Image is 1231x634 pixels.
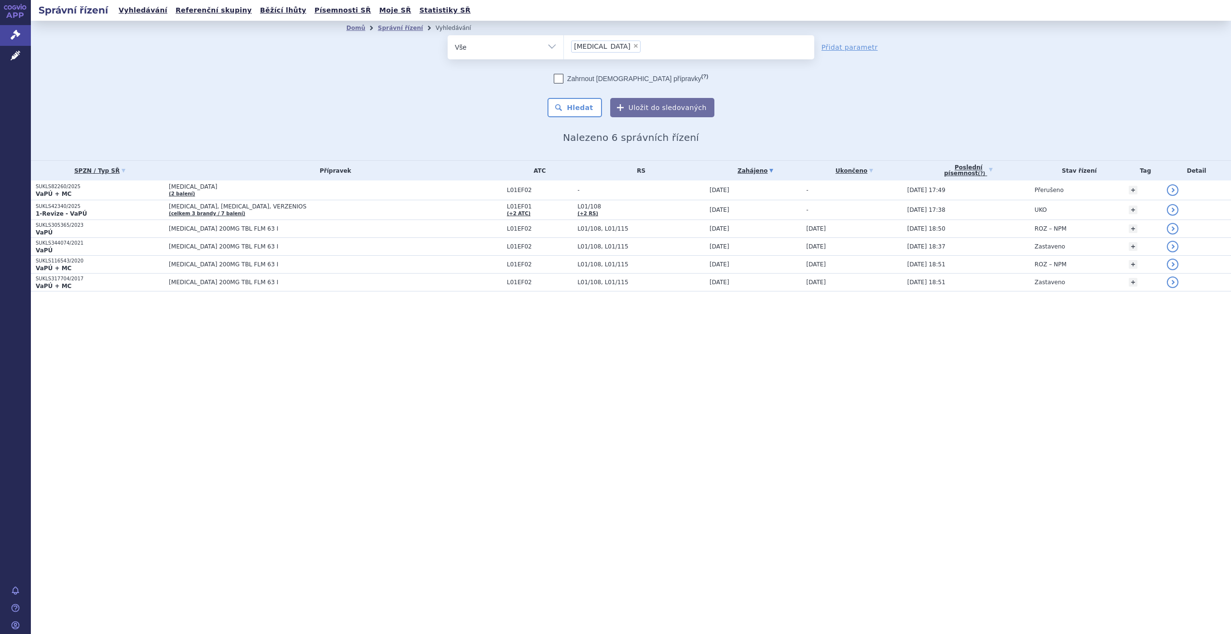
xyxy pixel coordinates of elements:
span: Zastaveno [1035,243,1065,250]
span: [DATE] 17:49 [907,187,945,193]
span: [DATE] [710,225,729,232]
span: - [577,187,705,193]
span: [DATE] [806,279,826,286]
input: [MEDICAL_DATA] [643,40,649,52]
a: Statistiky SŘ [416,4,473,17]
span: L01EF02 [507,225,573,232]
a: (2 balení) [169,191,195,196]
a: (celkem 3 brandy / 7 balení) [169,211,245,216]
span: [DATE] 18:50 [907,225,945,232]
span: [DATE] 18:51 [907,279,945,286]
a: Běžící lhůty [257,4,309,17]
th: RS [573,161,705,180]
span: [MEDICAL_DATA] 200MG TBL FLM 63 I [169,279,410,286]
span: [MEDICAL_DATA] 200MG TBL FLM 63 I [169,225,410,232]
a: Ukončeno [806,164,902,178]
h2: Správní řízení [31,3,116,17]
button: Hledat [547,98,602,117]
a: detail [1167,223,1178,234]
a: + [1129,224,1137,233]
span: L01EF02 [507,261,573,268]
a: Moje SŘ [376,4,414,17]
abbr: (?) [701,73,708,80]
label: Zahrnout [DEMOGRAPHIC_DATA] přípravky [554,74,708,83]
p: SUKLS305365/2023 [36,222,164,229]
span: [DATE] [710,187,729,193]
p: SUKLS344074/2021 [36,240,164,247]
span: [MEDICAL_DATA] 200MG TBL FLM 63 I [169,243,410,250]
span: × [633,43,639,49]
a: (+2 RS) [577,211,598,216]
span: [DATE] 18:51 [907,261,945,268]
span: Přerušeno [1035,187,1064,193]
a: + [1129,186,1137,194]
p: SUKLS317704/2017 [36,276,164,282]
span: L01/108, L01/115 [577,279,705,286]
strong: VaPÚ + MC [36,265,71,272]
a: + [1129,260,1137,269]
span: [DATE] 18:37 [907,243,945,250]
span: [DATE] [710,243,729,250]
strong: VaPÚ + MC [36,191,71,197]
a: detail [1167,241,1178,252]
p: SUKLS42340/2025 [36,203,164,210]
th: Detail [1162,161,1231,180]
a: Správní řízení [378,25,423,31]
th: Přípravek [164,161,502,180]
abbr: (?) [978,171,985,177]
span: - [806,187,808,193]
a: (+2 ATC) [507,211,531,216]
span: [DATE] [710,207,729,213]
a: Poslednípísemnost(?) [907,161,1030,180]
span: [DATE] [710,261,729,268]
span: L01EF02 [507,187,573,193]
a: Referenční skupiny [173,4,255,17]
a: detail [1167,276,1178,288]
a: Písemnosti SŘ [312,4,374,17]
a: Domů [346,25,365,31]
span: [DATE] [806,261,826,268]
strong: 1-Revize - VaPÚ [36,210,87,217]
span: L01EF02 [507,243,573,250]
p: SUKLS82260/2025 [36,183,164,190]
span: - [806,207,808,213]
p: SUKLS116543/2020 [36,258,164,264]
span: L01/108, L01/115 [577,261,705,268]
span: L01EF01 [507,203,573,210]
strong: VaPÚ [36,229,53,236]
span: Zastaveno [1035,279,1065,286]
th: Tag [1124,161,1162,180]
a: detail [1167,204,1178,216]
span: ROZ – NPM [1035,225,1067,232]
li: Vyhledávání [436,21,484,35]
a: + [1129,242,1137,251]
a: Zahájeno [710,164,801,178]
span: [DATE] [710,279,729,286]
span: L01/108, L01/115 [577,225,705,232]
th: ATC [502,161,573,180]
strong: VaPÚ + MC [36,283,71,289]
span: ROZ – NPM [1035,261,1067,268]
a: detail [1167,259,1178,270]
span: Nalezeno 6 správních řízení [563,132,699,143]
span: [MEDICAL_DATA] [574,43,630,50]
span: L01/108 [577,203,705,210]
a: + [1129,278,1137,287]
span: [MEDICAL_DATA], [MEDICAL_DATA], VERZENIOS [169,203,410,210]
th: Stav řízení [1030,161,1124,180]
span: L01/108, L01/115 [577,243,705,250]
strong: VaPÚ [36,247,53,254]
a: + [1129,206,1137,214]
span: L01EF02 [507,279,573,286]
button: Uložit do sledovaných [610,98,714,117]
span: [DATE] [806,225,826,232]
span: [DATE] 17:38 [907,207,945,213]
span: [MEDICAL_DATA] [169,183,410,190]
a: SPZN / Typ SŘ [36,164,164,178]
a: detail [1167,184,1178,196]
span: [MEDICAL_DATA] 200MG TBL FLM 63 I [169,261,410,268]
a: Vyhledávání [116,4,170,17]
a: Přidat parametr [821,42,878,52]
span: [DATE] [806,243,826,250]
span: UKO [1035,207,1047,213]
